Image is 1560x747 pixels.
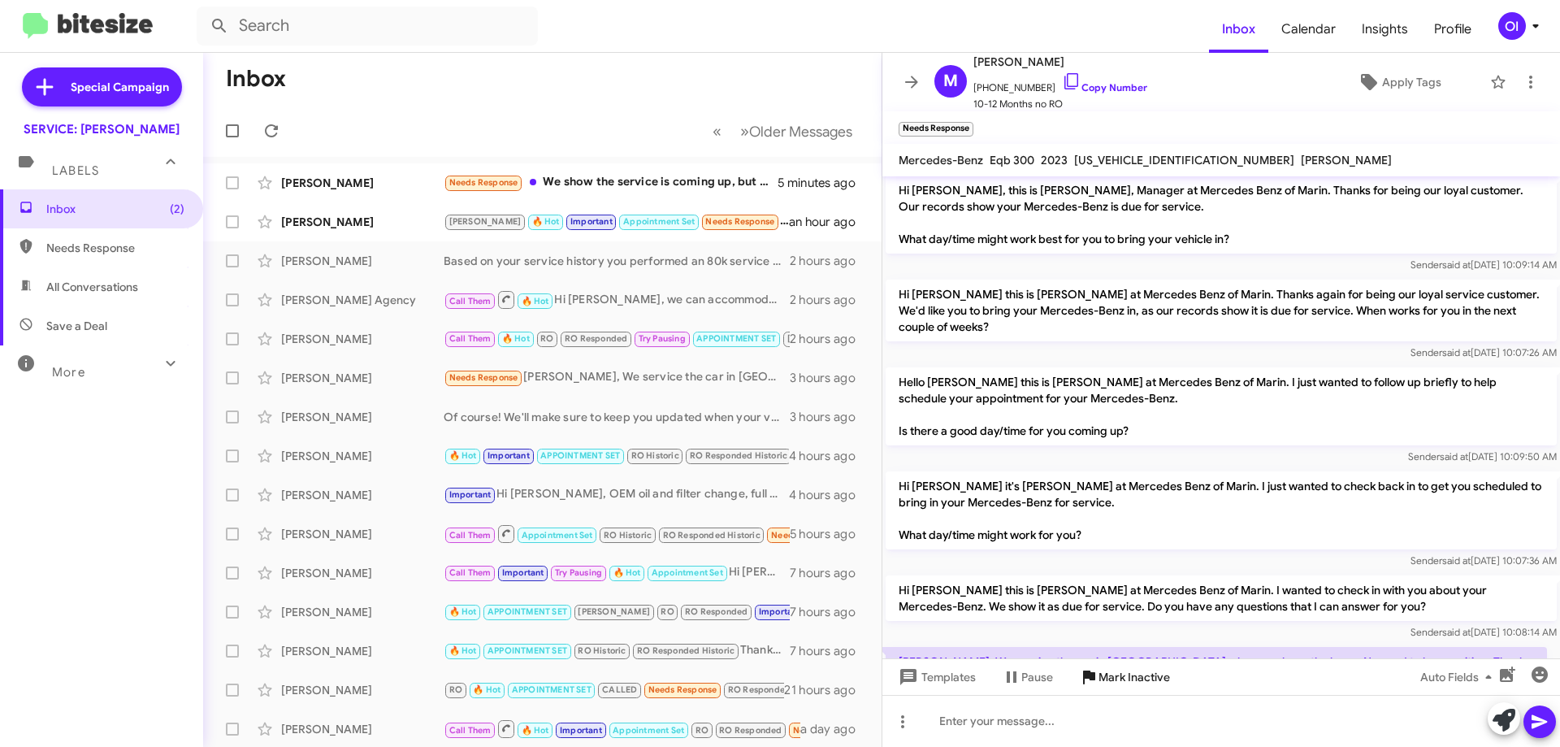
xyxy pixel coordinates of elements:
div: 4pm works great [444,212,789,231]
span: 10-12 Months no RO [973,96,1147,112]
p: Hi [PERSON_NAME] this is [PERSON_NAME] at Mercedes Benz of Marin. I wanted to check in with you a... [886,575,1557,621]
span: (2) [170,201,184,217]
span: RO Responded Historic [637,645,734,656]
button: Templates [882,662,989,692]
span: RO Responded [565,333,627,344]
div: 2 hours ago [790,292,869,308]
div: We show the service is coming up, but not yet due [444,173,778,192]
span: 🔥 Hot [532,216,560,227]
span: Try Pausing [639,333,686,344]
span: Special Campaign [71,79,169,95]
div: 7 hours ago [790,604,869,620]
div: Hi [PERSON_NAME], OEM oil and filter change, full comprehensive inspection, top off all fluids, r... [444,485,789,504]
span: 🔥 Hot [502,333,530,344]
span: APPOINTMENT SET [487,606,567,617]
div: Thanks for letting me know. We look forward to seeing you in September. [444,641,790,660]
span: Mercedes-Benz [899,153,983,167]
span: » [740,121,749,141]
div: [PERSON_NAME] [281,175,444,191]
span: Needs Response [793,725,862,736]
button: Previous [703,115,731,148]
p: [PERSON_NAME], We service the car in [GEOGRAPHIC_DATA] where we have the lease. No need to keep w... [886,647,1547,676]
span: Important [487,450,530,461]
span: RO [695,725,708,736]
div: 2 hours ago [790,331,869,347]
span: RO Historic [604,530,652,541]
span: Insights [1349,6,1421,53]
span: 🔥 Hot [522,725,549,736]
div: [PERSON_NAME] [281,604,444,620]
button: OI [1484,12,1542,40]
span: Call Them [449,333,492,344]
div: 7 hours ago [790,565,869,581]
span: Older Messages [749,123,852,141]
div: Based on your service history you performed an 80k service [DATE] at 88,199. For this next routin... [444,253,790,269]
p: Hi [PERSON_NAME] it's [PERSON_NAME] at Mercedes Benz of Marin. I just wanted to check back in to ... [886,471,1557,549]
span: CALLED [602,684,637,695]
span: RO Historic [631,450,679,461]
span: [PHONE_NUMBER] [973,72,1147,96]
span: RO Responded [728,684,791,695]
input: Search [197,7,538,46]
span: RO [449,684,462,695]
span: RO [661,606,674,617]
span: Call Them [449,530,492,541]
div: SERVICE: [PERSON_NAME] [24,121,180,137]
span: RO Responded [685,606,747,617]
button: Next [730,115,862,148]
span: Sender [DATE] 10:09:14 AM [1410,258,1557,271]
span: Important [570,216,613,227]
p: Hi [PERSON_NAME], this is [PERSON_NAME], Manager at Mercedes Benz of Marin. Thanks for being our ... [886,176,1557,254]
span: said at [1442,554,1471,567]
span: APPOINTMENT SET [487,645,567,656]
span: Important [502,567,544,578]
button: Apply Tags [1315,67,1482,97]
div: 4 hours ago [789,487,869,503]
span: said at [1442,626,1471,638]
span: Pause [1021,662,1053,692]
span: Needs Response [449,372,518,383]
span: [PERSON_NAME] [449,216,522,227]
span: Important [560,725,602,736]
span: M [943,68,958,94]
a: Calendar [1268,6,1349,53]
span: 2023 [1041,153,1068,167]
button: Auto Fields [1407,662,1511,692]
a: Special Campaign [22,67,182,106]
div: an hour ago [789,214,869,230]
div: Inbound Call [444,719,800,739]
span: Appointment Set [613,725,684,736]
span: APPOINTMENT SET [540,450,620,461]
span: All Conversations [46,279,138,295]
div: [PERSON_NAME] [281,331,444,347]
span: Inbox [46,201,184,217]
div: Thx. I rescheduled to [DATE]. [444,329,790,348]
span: Eqb 300 [990,153,1034,167]
div: [PERSON_NAME] Agency [281,292,444,308]
span: Sender [DATE] 10:09:50 AM [1408,450,1557,463]
div: Hi [PERSON_NAME], thank you for letting me know. I completely understand, it’s great you were abl... [444,563,790,582]
span: [PERSON_NAME] [787,333,860,344]
span: Auto Fields [1420,662,1498,692]
small: Needs Response [899,122,973,137]
span: Call Them [449,296,492,306]
span: Needs Response [705,216,774,227]
div: 4 hours ago [789,448,869,464]
div: [PERSON_NAME] [281,487,444,503]
span: RO Responded Historic [663,530,760,541]
span: 🔥 Hot [522,296,549,306]
span: RO Historic [578,645,626,656]
span: Inbox [1209,6,1268,53]
a: Profile [1421,6,1484,53]
span: [PERSON_NAME] [578,606,650,617]
div: No appointment is needed for checking the pressure. We are here from 7:30 AM up until 5:30 PM. [444,602,790,621]
div: [PERSON_NAME] [281,565,444,581]
span: Mark Inactive [1098,662,1170,692]
div: Hi [PERSON_NAME], we can accommodate you this afternoon for the brake light check and the 50,000-... [444,289,790,310]
div: I got my car serviced elsewhere. Thanks for checking! [444,446,789,465]
button: Pause [989,662,1066,692]
span: APPOINTMENT SET [696,333,776,344]
div: [PERSON_NAME] [281,448,444,464]
span: Appointment Set [623,216,695,227]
